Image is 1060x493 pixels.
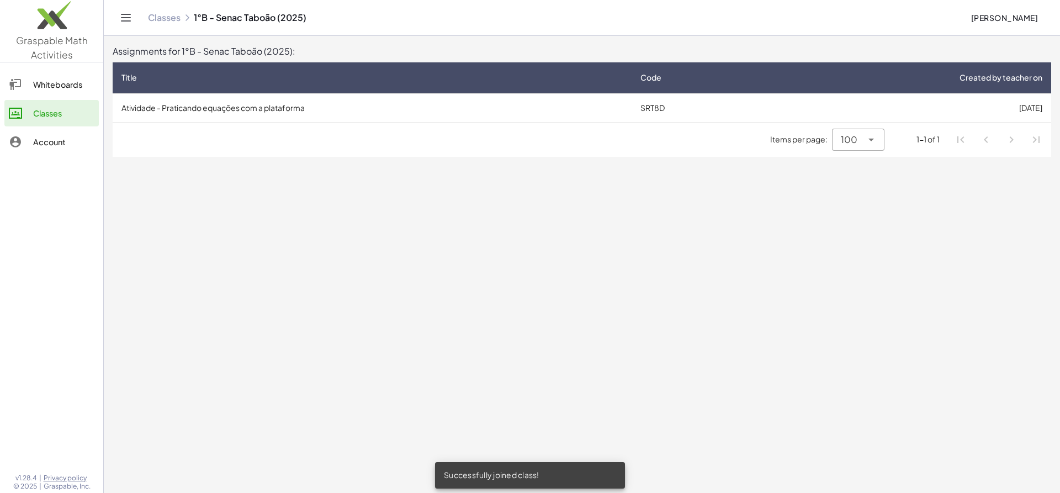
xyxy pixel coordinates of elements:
td: Atividade - Praticando equações com a plataforma [113,93,632,122]
button: [PERSON_NAME] [962,8,1047,28]
div: Assignments for 1°B - Senac Taboão (2025): [113,45,1051,58]
span: Graspable Math Activities [16,34,88,61]
span: | [39,474,41,483]
nav: Pagination Navigation [948,127,1049,152]
div: 1-1 of 1 [916,134,940,145]
a: Classes [148,12,181,23]
a: Whiteboards [4,71,99,98]
button: Toggle navigation [117,9,135,26]
a: Classes [4,100,99,126]
span: © 2025 [13,482,37,491]
span: 100 [841,133,857,146]
div: Successfully joined class! [435,462,625,489]
span: Code [640,72,661,83]
span: Graspable, Inc. [44,482,91,491]
a: Account [4,129,99,155]
span: Created by teacher on [960,72,1042,83]
span: Items per page: [770,134,832,145]
td: [DATE] [762,93,1051,122]
span: [PERSON_NAME] [971,13,1038,23]
td: SRT8D [632,93,761,122]
div: Account [33,135,94,149]
a: Privacy policy [44,474,91,483]
div: Whiteboards [33,78,94,91]
span: Title [121,72,137,83]
span: v1.28.4 [15,474,37,483]
div: Classes [33,107,94,120]
span: | [39,482,41,491]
